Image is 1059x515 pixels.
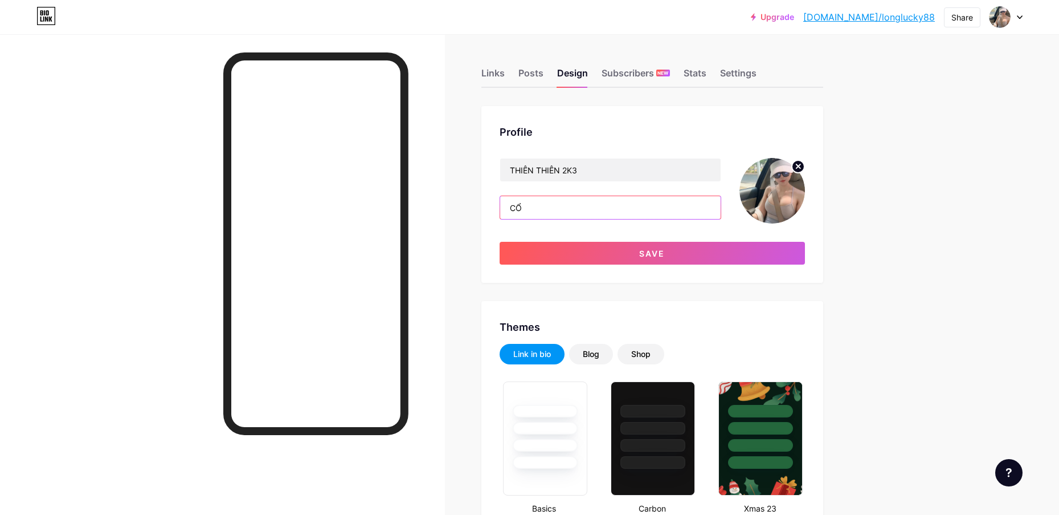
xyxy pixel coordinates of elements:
input: Name [500,159,721,181]
div: Link in bio [513,348,551,360]
button: Save [500,242,805,265]
div: Links [481,66,505,87]
div: Subscribers [602,66,670,87]
div: Posts [518,66,543,87]
div: Xmas 23 [715,502,804,514]
div: Basics [500,502,589,514]
div: Shop [631,348,651,360]
div: Profile [500,124,805,140]
img: Ngô Minh Hưng [989,6,1011,28]
div: Design [557,66,588,87]
div: Settings [720,66,757,87]
input: Bio [500,196,721,219]
img: Ngô Minh Hưng [739,158,805,224]
div: Stats [684,66,706,87]
a: [DOMAIN_NAME]/longlucky88 [803,10,935,24]
div: Themes [500,319,805,335]
div: Share [951,11,973,23]
a: Upgrade [751,13,794,22]
div: Blog [583,348,599,360]
span: Save [639,249,665,258]
div: Carbon [607,502,697,514]
span: NEW [657,70,668,76]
